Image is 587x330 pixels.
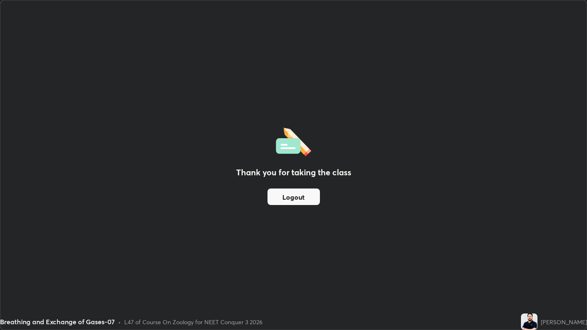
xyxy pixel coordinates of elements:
div: L47 of Course On Zoology for NEET Conquer 3 2026 [124,318,263,326]
img: e939dec78aec4a798ee8b8f1da9afb5d.jpg [521,313,537,330]
h2: Thank you for taking the class [236,166,351,179]
img: offlineFeedback.1438e8b3.svg [276,125,311,156]
div: • [118,318,121,326]
div: [PERSON_NAME] [541,318,587,326]
button: Logout [267,189,320,205]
